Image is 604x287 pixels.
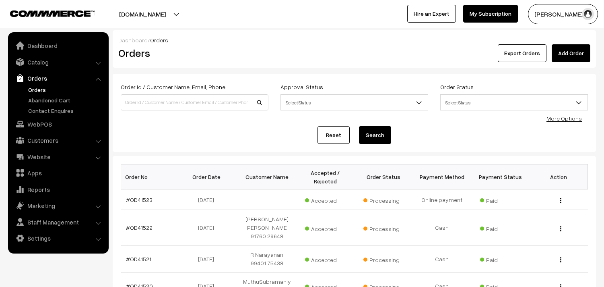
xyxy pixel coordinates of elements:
span: Accepted [305,223,345,233]
span: Processing [363,194,404,205]
a: My Subscription [463,5,518,23]
span: Select Status [280,94,428,110]
a: Orders [26,85,106,94]
img: Menu [560,226,561,231]
img: Menu [560,257,561,262]
td: R Narayanan 99401 75438 [238,245,296,272]
a: COMMMERCE [10,8,80,18]
input: Order Id / Customer Name / Customer Email / Customer Phone [121,94,268,110]
a: #OD41521 [126,256,151,262]
th: Customer Name [238,164,296,189]
a: Apps [10,166,106,180]
a: Settings [10,231,106,245]
th: Payment Method [413,164,471,189]
a: Dashboard [10,38,106,53]
th: Order Status [355,164,413,189]
td: Cash [413,210,471,245]
span: Select Status [281,96,428,110]
span: Accepted [305,254,345,264]
h2: Orders [118,47,268,59]
th: Payment Status [471,164,530,189]
td: Online payment [413,189,471,210]
a: Add Order [552,44,590,62]
span: Accepted [305,194,345,205]
label: Order Id / Customer Name, Email, Phone [121,83,225,91]
td: [DATE] [179,245,238,272]
a: Abandoned Cart [26,96,106,104]
td: [DATE] [179,210,238,245]
a: Orders [10,71,106,85]
td: [PERSON_NAME] [PERSON_NAME] 91760 29648 [238,210,296,245]
a: Catalog [10,55,106,69]
a: #OD41522 [126,224,153,231]
img: COMMMERCE [10,10,95,17]
span: Orders [150,37,168,44]
span: Processing [363,223,404,233]
button: Export Orders [498,44,546,62]
a: WebPOS [10,117,106,131]
a: Reports [10,182,106,197]
th: Action [530,164,588,189]
span: Paid [480,223,520,233]
a: Marketing [10,198,106,213]
button: [DOMAIN_NAME] [91,4,194,24]
span: Paid [480,254,520,264]
label: Order Status [440,83,474,91]
button: [PERSON_NAME] s… [528,4,598,24]
a: Website [10,150,106,164]
a: Staff Management [10,215,106,229]
th: Order Date [179,164,238,189]
td: [DATE] [179,189,238,210]
a: More Options [546,115,582,122]
a: Customers [10,133,106,148]
th: Accepted / Rejected [296,164,355,189]
label: Approval Status [280,83,323,91]
a: Reset [317,126,350,144]
span: Select Status [441,96,588,110]
span: Paid [480,194,520,205]
span: Select Status [440,94,588,110]
td: Cash [413,245,471,272]
a: Contact Enquires [26,106,106,115]
a: Dashboard [118,37,148,44]
button: Search [359,126,391,144]
img: Menu [560,198,561,203]
img: user [582,8,594,20]
th: Order No [121,164,179,189]
span: Processing [363,254,404,264]
div: / [118,36,590,44]
a: Hire an Expert [407,5,456,23]
a: #OD41523 [126,196,153,203]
